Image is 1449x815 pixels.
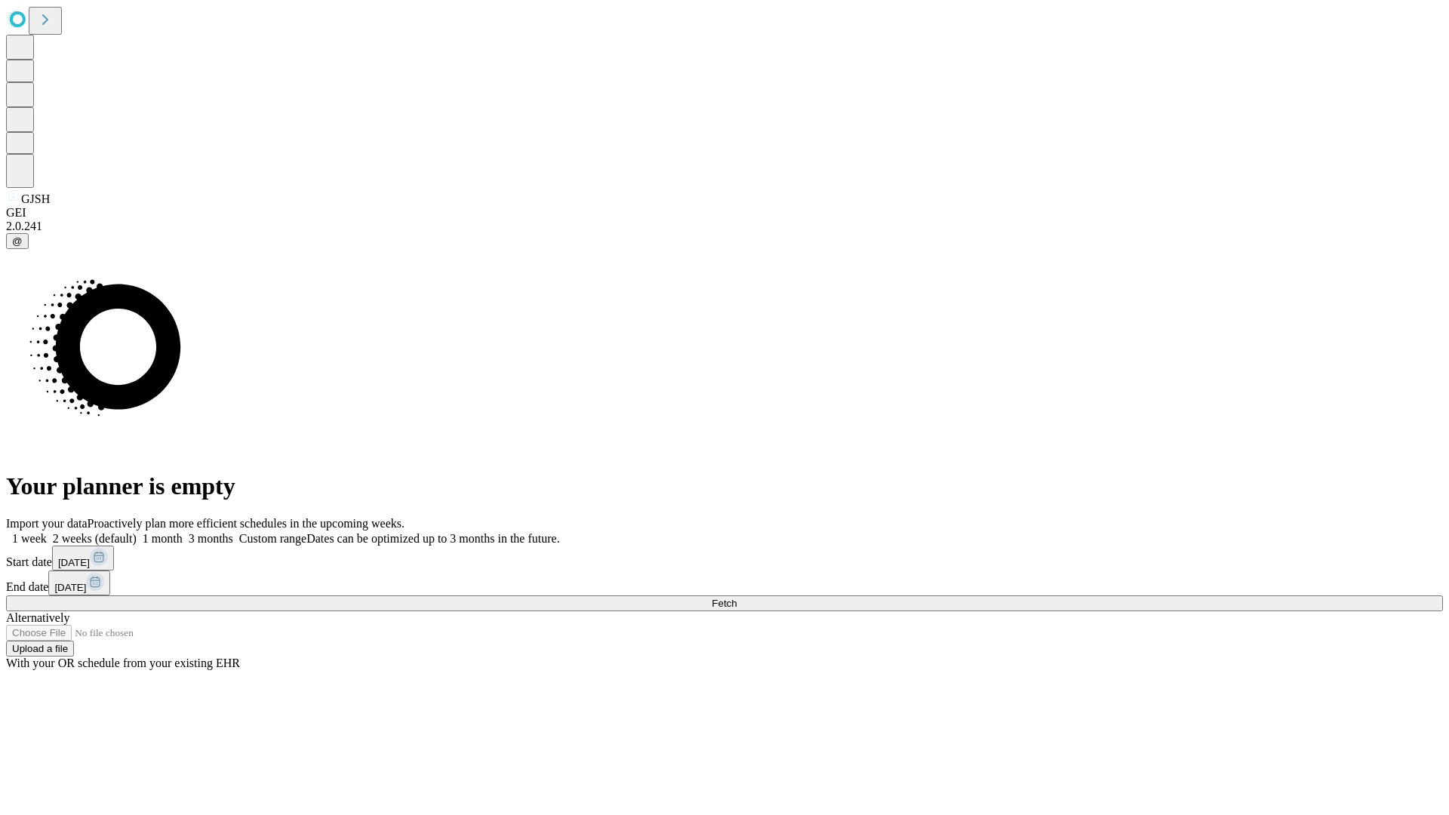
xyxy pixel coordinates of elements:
span: @ [12,235,23,247]
button: [DATE] [52,546,114,570]
span: Import your data [6,517,88,530]
div: 2.0.241 [6,220,1443,233]
span: 1 month [143,532,183,545]
span: [DATE] [54,582,86,593]
span: Alternatively [6,611,69,624]
button: Fetch [6,595,1443,611]
h1: Your planner is empty [6,472,1443,500]
span: 3 months [189,532,233,545]
button: Upload a file [6,641,74,657]
span: Custom range [239,532,306,545]
span: Dates can be optimized up to 3 months in the future. [306,532,559,545]
button: [DATE] [48,570,110,595]
div: Start date [6,546,1443,570]
div: End date [6,570,1443,595]
span: [DATE] [58,557,90,568]
span: Proactively plan more efficient schedules in the upcoming weeks. [88,517,405,530]
span: GJSH [21,192,50,205]
span: With your OR schedule from your existing EHR [6,657,240,669]
span: Fetch [712,598,737,609]
div: GEI [6,206,1443,220]
span: 1 week [12,532,47,545]
span: 2 weeks (default) [53,532,137,545]
button: @ [6,233,29,249]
